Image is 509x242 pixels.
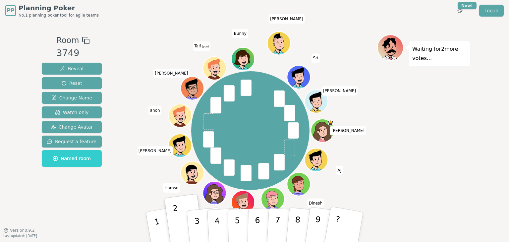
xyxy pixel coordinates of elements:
[47,138,96,145] span: Request a feature
[193,41,210,51] span: Click to change your name
[148,106,162,115] span: Click to change your name
[7,7,14,15] span: PP
[53,155,91,162] span: Named room
[51,124,93,130] span: Change Avatar
[454,5,466,17] button: New!
[330,126,366,135] span: Click to change your name
[42,136,102,148] button: Request a feature
[327,120,333,126] span: Ellen is the host
[232,29,248,38] span: Click to change your name
[458,2,477,9] div: New!
[19,3,99,13] span: Planning Poker
[51,94,92,101] span: Change Name
[56,46,89,60] div: 3749
[3,228,35,233] button: Version0.9.2
[42,150,102,167] button: Named room
[336,165,343,175] span: Click to change your name
[203,57,225,79] button: Click to change your avatar
[61,80,82,87] span: Reset
[321,86,358,95] span: Click to change your name
[42,77,102,89] button: Reset
[137,146,173,155] span: Click to change your name
[5,3,99,18] a: PPPlanning PokerNo.1 planning poker tool for agile teams
[42,63,102,75] button: Reveal
[307,198,324,208] span: Click to change your name
[163,183,180,193] span: Click to change your name
[42,121,102,133] button: Change Avatar
[268,14,305,24] span: Click to change your name
[153,69,190,78] span: Click to change your name
[10,228,35,233] span: Version 0.9.2
[172,204,182,240] p: 2
[56,34,79,46] span: Room
[201,45,209,48] span: (you)
[60,65,84,72] span: Reveal
[3,234,37,238] span: Last updated: [DATE]
[55,109,89,116] span: Watch only
[479,5,504,17] a: Log in
[19,13,99,18] span: No.1 planning poker tool for agile teams
[311,53,320,63] span: Click to change your name
[42,106,102,118] button: Watch only
[42,92,102,104] button: Change Name
[412,44,467,63] p: Waiting for 2 more votes...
